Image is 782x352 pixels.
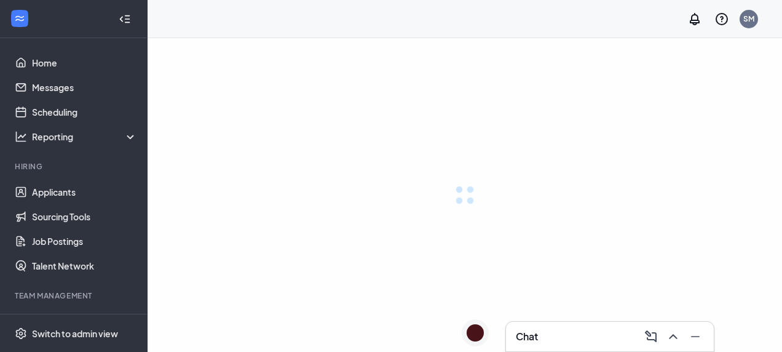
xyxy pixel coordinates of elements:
div: Switch to admin view [32,327,118,340]
div: SM [743,14,754,24]
a: Scheduling [32,100,137,124]
button: Minimize [684,327,704,346]
h3: Chat [516,330,538,343]
a: Applicants [32,180,137,204]
svg: QuestionInfo [714,12,729,26]
svg: Settings [15,327,27,340]
svg: ChevronUp [666,329,681,344]
svg: WorkstreamLogo [14,12,26,25]
button: ChevronUp [662,327,682,346]
svg: Analysis [15,130,27,143]
a: Talent Network [32,254,137,278]
svg: ComposeMessage [644,329,658,344]
a: Messages [32,75,137,100]
div: Hiring [15,161,135,172]
svg: Collapse [119,13,131,25]
button: ComposeMessage [640,327,660,346]
div: Reporting [32,130,138,143]
a: Sourcing Tools [32,204,137,229]
a: Home [32,50,137,75]
svg: Notifications [687,12,702,26]
div: Team Management [15,290,135,301]
a: Job Postings [32,229,137,254]
svg: Minimize [688,329,703,344]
